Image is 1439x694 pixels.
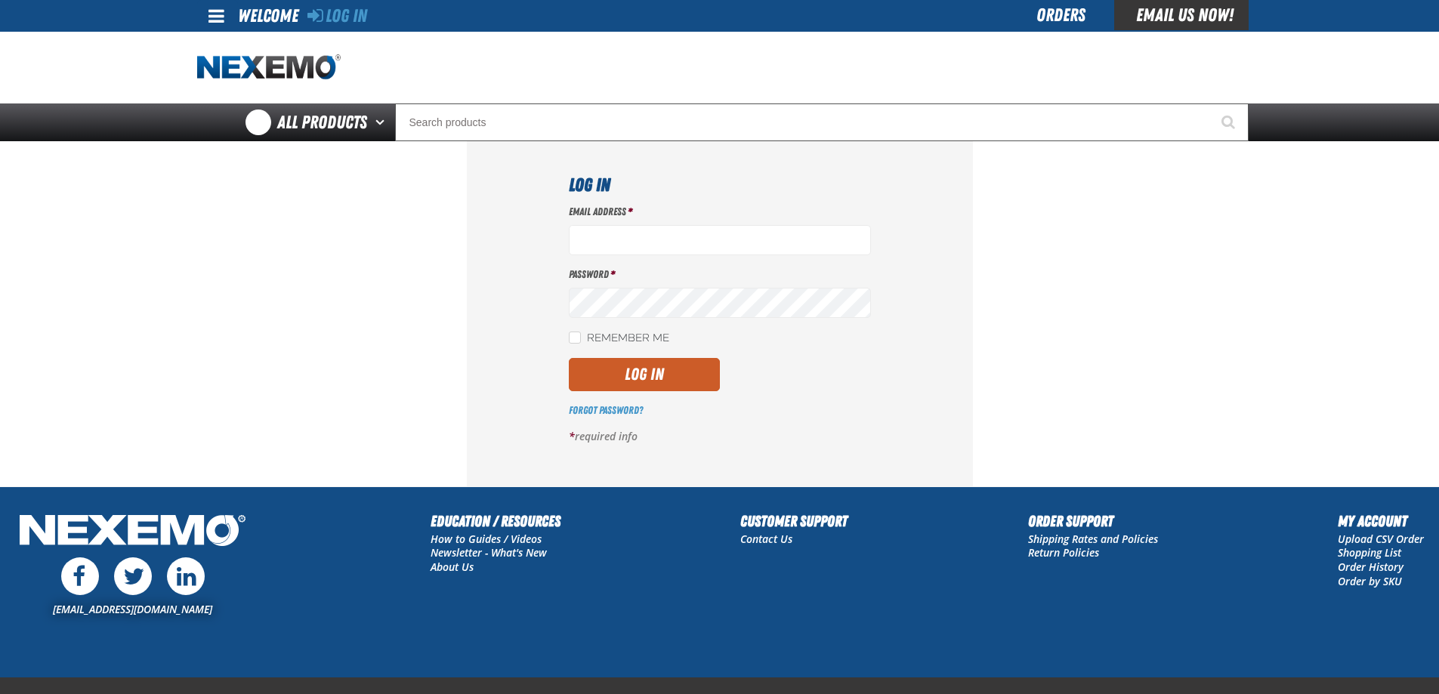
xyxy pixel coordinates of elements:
img: Nexemo Logo [15,510,250,554]
h2: Customer Support [740,510,848,532]
a: Newsletter - What's New [431,545,547,560]
a: Shipping Rates and Policies [1028,532,1158,546]
a: About Us [431,560,474,574]
a: How to Guides / Videos [431,532,542,546]
span: All Products [277,109,367,136]
h1: Log In [569,171,871,199]
h2: Order Support [1028,510,1158,532]
a: [EMAIL_ADDRESS][DOMAIN_NAME] [53,602,212,616]
a: Contact Us [740,532,792,546]
h2: My Account [1338,510,1424,532]
label: Remember Me [569,332,669,346]
button: Open All Products pages [370,103,395,141]
img: Nexemo logo [197,54,341,81]
button: Log In [569,358,720,391]
h2: Education / Resources [431,510,560,532]
a: Log In [307,5,367,26]
a: Order History [1338,560,1403,574]
button: Start Searching [1211,103,1249,141]
label: Password [569,267,871,282]
p: required info [569,430,871,444]
input: Remember Me [569,332,581,344]
a: Order by SKU [1338,574,1402,588]
label: Email Address [569,205,871,219]
a: Shopping List [1338,545,1401,560]
a: Home [197,54,341,81]
a: Forgot Password? [569,404,643,416]
a: Return Policies [1028,545,1099,560]
a: Upload CSV Order [1338,532,1424,546]
input: Search [395,103,1249,141]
